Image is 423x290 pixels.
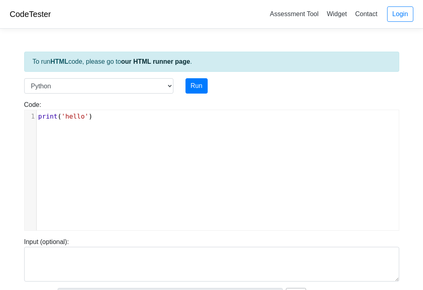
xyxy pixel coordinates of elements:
[38,113,58,120] span: print
[18,100,405,231] div: Code:
[25,112,36,121] div: 1
[38,113,93,120] span: ( )
[50,58,68,65] strong: HTML
[24,52,399,72] div: To run code, please go to .
[267,7,322,21] a: Assessment Tool
[10,10,51,19] a: CodeTester
[323,7,350,21] a: Widget
[185,78,208,94] button: Run
[387,6,413,22] a: Login
[352,7,381,21] a: Contact
[18,237,405,282] div: Input (optional):
[121,58,190,65] a: our HTML runner page
[61,113,88,120] span: 'hello'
